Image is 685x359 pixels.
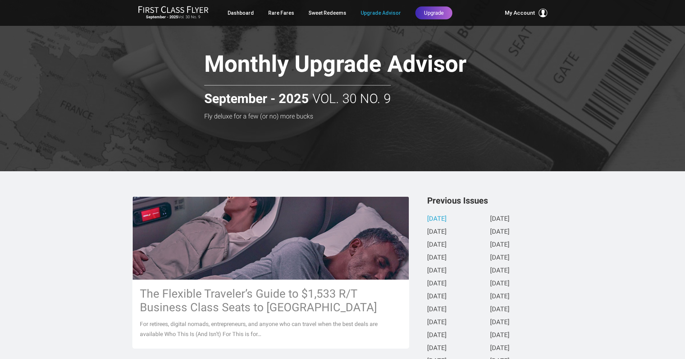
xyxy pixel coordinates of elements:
[427,280,447,288] a: [DATE]
[132,196,409,348] a: The Flexible Traveler’s Guide to $1,533 R/T Business Class Seats to [GEOGRAPHIC_DATA] For retiree...
[204,52,517,79] h1: Monthly Upgrade Advisor
[140,287,402,314] h3: The Flexible Traveler’s Guide to $1,533 R/T Business Class Seats to [GEOGRAPHIC_DATA]
[490,241,510,249] a: [DATE]
[427,293,447,300] a: [DATE]
[505,9,535,17] span: My Account
[427,228,447,236] a: [DATE]
[228,6,254,19] a: Dashboard
[140,319,402,339] p: For retirees, digital nomads, entrepreneurs, and anyone who can travel when the best deals are av...
[505,9,547,17] button: My Account
[490,254,510,262] a: [DATE]
[490,306,510,313] a: [DATE]
[361,6,401,19] a: Upgrade Advisor
[309,6,346,19] a: Sweet Redeems
[204,92,309,106] strong: September - 2025
[490,215,510,223] a: [DATE]
[427,319,447,326] a: [DATE]
[138,6,209,20] a: First Class FlyerSeptember - 2025Vol. 30 No. 9
[490,228,510,236] a: [DATE]
[138,15,209,20] small: Vol. 30 No. 9
[427,345,447,352] a: [DATE]
[427,196,553,205] h3: Previous Issues
[138,6,209,13] img: First Class Flyer
[427,215,447,223] a: [DATE]
[427,332,447,339] a: [DATE]
[490,280,510,288] a: [DATE]
[268,6,294,19] a: Rare Fares
[490,293,510,300] a: [DATE]
[204,113,517,120] h3: Fly deluxe for a few (or no) more bucks
[427,254,447,262] a: [DATE]
[415,6,452,19] a: Upgrade
[490,319,510,326] a: [DATE]
[146,15,178,19] strong: September - 2025
[490,345,510,352] a: [DATE]
[490,332,510,339] a: [DATE]
[427,306,447,313] a: [DATE]
[427,241,447,249] a: [DATE]
[490,267,510,275] a: [DATE]
[204,85,391,106] h2: Vol. 30 No. 9
[427,267,447,275] a: [DATE]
